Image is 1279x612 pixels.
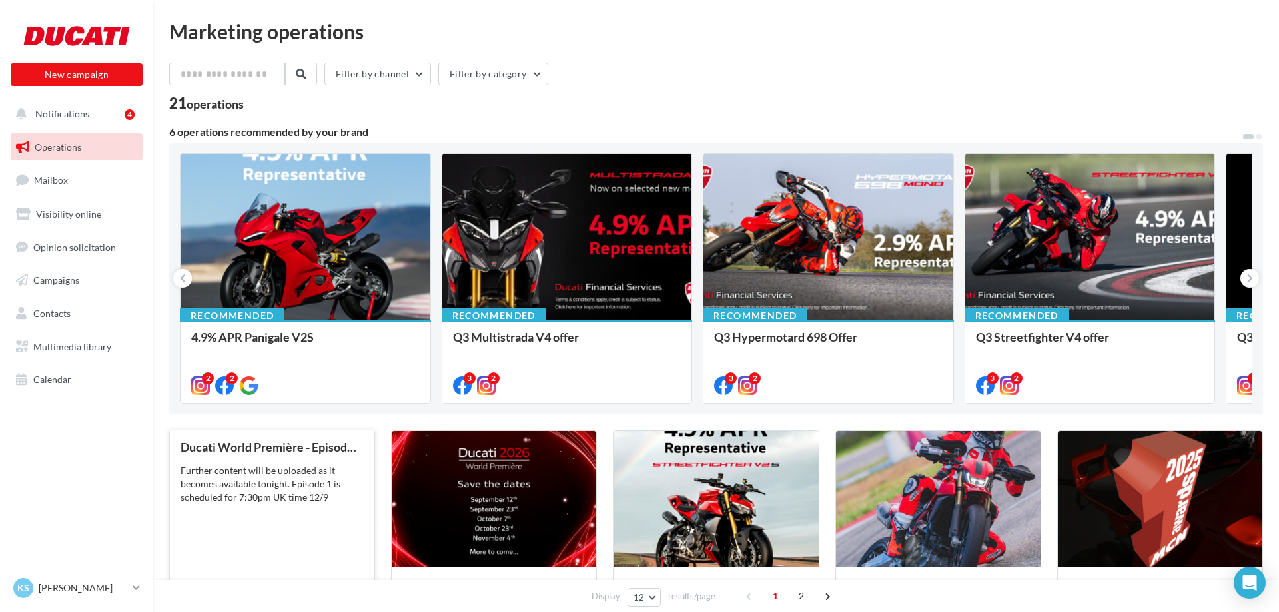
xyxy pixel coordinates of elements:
span: 1 [765,585,786,607]
span: Notifications [35,108,89,119]
span: 12 [634,592,645,603]
span: results/page [668,590,715,603]
a: KS [PERSON_NAME] [11,575,143,601]
div: Recommended [442,308,546,323]
span: Calendar [33,374,71,385]
a: Opinion solicitation [8,234,145,262]
div: Q3 Multistrada V4 offer [453,330,681,357]
div: Recommended [180,308,284,323]
button: New campaign [11,63,143,86]
span: 2 [791,585,812,607]
div: 2 [488,372,500,384]
span: Campaigns [33,274,79,286]
a: Operations [8,133,145,161]
span: Multimedia library [33,341,111,352]
div: 4.9% APR Panigale V2S [191,330,420,357]
div: operations [187,98,244,110]
a: Campaigns [8,266,145,294]
span: Operations [35,141,81,153]
div: 21 [169,96,244,111]
button: Filter by channel [324,63,431,85]
a: Visibility online [8,200,145,228]
div: 2 [226,372,238,384]
span: Opinion solicitation [33,241,116,252]
div: 4.9% APR Streetfighter V2S [624,578,807,605]
div: 3 [464,372,476,384]
div: 6 operations recommended by your brand [169,127,1242,137]
p: [PERSON_NAME] [39,581,127,595]
div: Ducati World Première 2026 [402,578,586,605]
div: Further content will be uploaded as it becomes available tonight. Episode 1 is scheduled for 7:30... [181,464,364,504]
div: 2 [1248,372,1260,384]
a: Contacts [8,300,145,328]
span: Display [592,590,620,603]
span: KS [17,581,29,595]
a: Multimedia library [8,333,145,361]
button: Notifications 4 [8,100,140,128]
span: Contacts [33,308,71,319]
div: Hypermotard 698 Mono [847,578,1030,605]
div: 2 [749,372,761,384]
div: Open Intercom Messenger [1234,567,1266,599]
button: 12 [628,588,661,607]
a: Mailbox [8,166,145,194]
button: Filter by category [438,63,548,85]
span: Mailbox [34,174,68,186]
div: 2 [1011,372,1023,384]
div: 2 [202,372,214,384]
div: Marketing operations [169,21,1263,41]
div: Recommended [703,308,807,323]
div: Q3 Hypermotard 698 Offer [714,330,943,357]
a: Calendar [8,366,145,394]
div: Recommended [965,308,1069,323]
div: 4 [125,109,135,120]
span: Visibility online [36,208,101,220]
div: MCN Awards [1068,578,1252,605]
div: Q3 Streetfighter V4 offer [976,330,1204,357]
div: Ducati World Première - Episode 1 [181,440,364,454]
div: 3 [725,372,737,384]
div: 3 [987,372,999,384]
